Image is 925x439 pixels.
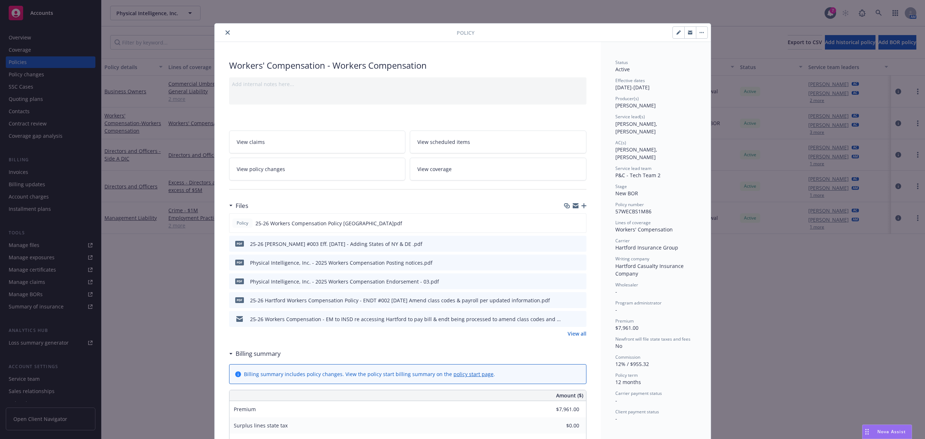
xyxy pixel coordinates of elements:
h3: Files [236,201,248,210]
div: 25-26 [PERSON_NAME] #003 Eff. [DATE] - Adding States of NY & DE .pdf [250,240,422,248]
span: Status [615,59,628,65]
span: Nova Assist [877,429,906,435]
a: View scheduled items [410,131,586,153]
span: View coverage [417,165,452,173]
span: No [615,342,622,349]
button: download file [565,219,571,227]
span: Service lead team [615,165,651,171]
span: Service lead(s) [615,114,645,120]
span: New BOR [615,190,638,197]
button: preview file [577,219,583,227]
button: preview file [577,297,584,304]
span: - [615,288,617,295]
div: 25-26 Workers Compensation - EM to INSD re accessing Hartford to pay bill & endt being processed ... [250,315,563,323]
span: pdf [235,278,244,284]
div: [DATE] - [DATE] [615,77,696,91]
span: [PERSON_NAME], [PERSON_NAME] [615,146,659,161]
span: pdf [235,260,244,265]
div: Billing summary [229,349,281,358]
span: Producer(s) [615,95,639,102]
span: P&C - Tech Team 2 [615,172,661,179]
span: View claims [237,138,265,146]
a: View all [568,330,586,337]
button: download file [565,278,571,285]
span: 12% / $955.32 [615,361,649,367]
span: AC(s) [615,140,626,146]
span: Wholesaler [615,282,638,288]
button: download file [565,315,571,323]
span: 57WECBS1M86 [615,208,651,215]
span: Premium [234,406,256,413]
div: Files [229,201,248,210]
span: Policy term [615,372,638,378]
button: close [223,28,232,37]
span: Active [615,66,630,73]
span: Policy number [615,201,644,208]
a: View coverage [410,158,586,180]
span: Premium [615,318,634,324]
span: Policy [457,29,474,37]
span: 12 months [615,379,641,385]
span: [PERSON_NAME], [PERSON_NAME] [615,120,659,135]
input: 0.00 [537,404,584,415]
a: View policy changes [229,158,406,180]
div: Physical Intelligence, Inc. - 2025 Workers Compensation Posting notices.pdf [250,259,433,267]
div: Add internal notes here... [232,80,584,88]
input: 0.00 [537,420,584,431]
span: pdf [235,297,244,303]
button: preview file [577,240,584,248]
button: Nova Assist [862,425,912,439]
span: pdf [235,241,244,246]
span: - [615,415,617,422]
span: Program administrator [615,300,662,306]
a: View claims [229,131,406,153]
div: Workers' Compensation - Workers Compensation [229,59,586,72]
div: Drag to move [862,425,872,439]
span: 25-26 Workers Compensation Policy [GEOGRAPHIC_DATA]pdf [255,219,402,227]
button: download file [565,240,571,248]
span: Surplus lines state tax [234,422,288,429]
span: Carrier payment status [615,390,662,396]
span: Hartford Casualty Insurance Company [615,263,685,277]
button: preview file [577,315,584,323]
span: Commission [615,354,640,360]
span: Amount ($) [556,392,583,399]
span: Workers' Compensation [615,226,673,233]
button: download file [565,297,571,304]
span: Carrier [615,238,630,244]
div: Billing summary includes policy changes. View the policy start billing summary on the . [244,370,495,378]
span: [PERSON_NAME] [615,102,656,109]
span: - [615,306,617,313]
button: download file [565,259,571,267]
button: preview file [577,278,584,285]
button: preview file [577,259,584,267]
span: $7,961.00 [615,324,638,331]
span: Effective dates [615,77,645,84]
h3: Billing summary [236,349,281,358]
span: Policy [235,220,250,226]
span: Writing company [615,256,649,262]
span: Newfront will file state taxes and fees [615,336,690,342]
span: Lines of coverage [615,219,651,226]
div: 25-26 Hartford Workers Compensation Policy - ENDT #002 [DATE] Amend class codes & payroll per upd... [250,297,550,304]
span: - [615,397,617,404]
a: policy start page [453,371,494,378]
span: Stage [615,183,627,189]
span: Hartford Insurance Group [615,244,678,251]
span: View scheduled items [417,138,470,146]
span: Client payment status [615,409,659,415]
div: Physical Intelligence, Inc. - 2025 Workers Compensation Endorsement - 03.pdf [250,278,439,285]
span: View policy changes [237,165,285,173]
